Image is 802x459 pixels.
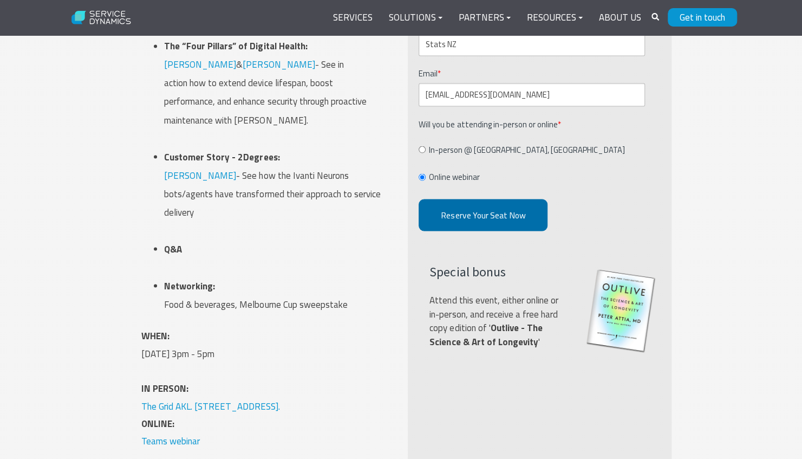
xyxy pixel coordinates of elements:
[429,170,480,183] span: Online webinar
[141,434,200,448] a: Teams webinar
[429,293,567,348] p: Attend this event, either online or in-person, and receive a free hard copy edition of ' '
[668,8,737,27] a: Get in touch
[419,199,547,231] input: Reserve Your Seat Now
[381,5,451,31] a: Solutions
[243,57,315,72] a: [PERSON_NAME]
[164,39,307,53] span: The “Four Pillars” of Digital Health:
[419,146,426,153] input: In-person @ [GEOGRAPHIC_DATA], [GEOGRAPHIC_DATA]
[66,4,138,32] img: Service Dynamics Logo - White
[164,279,347,311] span: Food & beverages, Melbourne Cup sweepstake
[325,5,381,31] a: Services
[164,279,215,293] strong: Networking:
[429,143,624,156] span: In-person @ [GEOGRAPHIC_DATA], [GEOGRAPHIC_DATA]
[429,320,542,348] span: Outlive - The Science & Art of Longevity
[141,381,188,395] span: IN PERSON:
[164,150,279,164] span: Customer Story - 2Degrees:
[591,5,649,31] a: About Us
[164,168,236,182] a: [PERSON_NAME]
[141,416,174,430] span: ONLINE:
[141,399,280,413] a: The Grid AKL. [STREET_ADDRESS].
[419,173,426,180] input: Online webinar
[519,5,591,31] a: Resources
[429,262,567,281] h4: Special bonus
[584,269,658,353] img: Outlive_Bookshot_
[419,67,438,80] span: Email
[164,150,380,219] span: - See how the Ivanti Neurons bots/agents have transformed their approach to service delivery
[164,39,366,127] span: & - See in action how to extend device lifespan, boost performance, and enhance security through ...
[164,57,236,72] a: [PERSON_NAME]
[325,5,649,31] div: Navigation Menu
[141,328,169,342] span: WHEN:
[451,5,519,31] a: Partners
[141,346,214,360] span: [DATE] 3pm - 5pm
[164,242,182,256] strong: Q&A
[419,118,557,130] span: Will you be attending in-person or online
